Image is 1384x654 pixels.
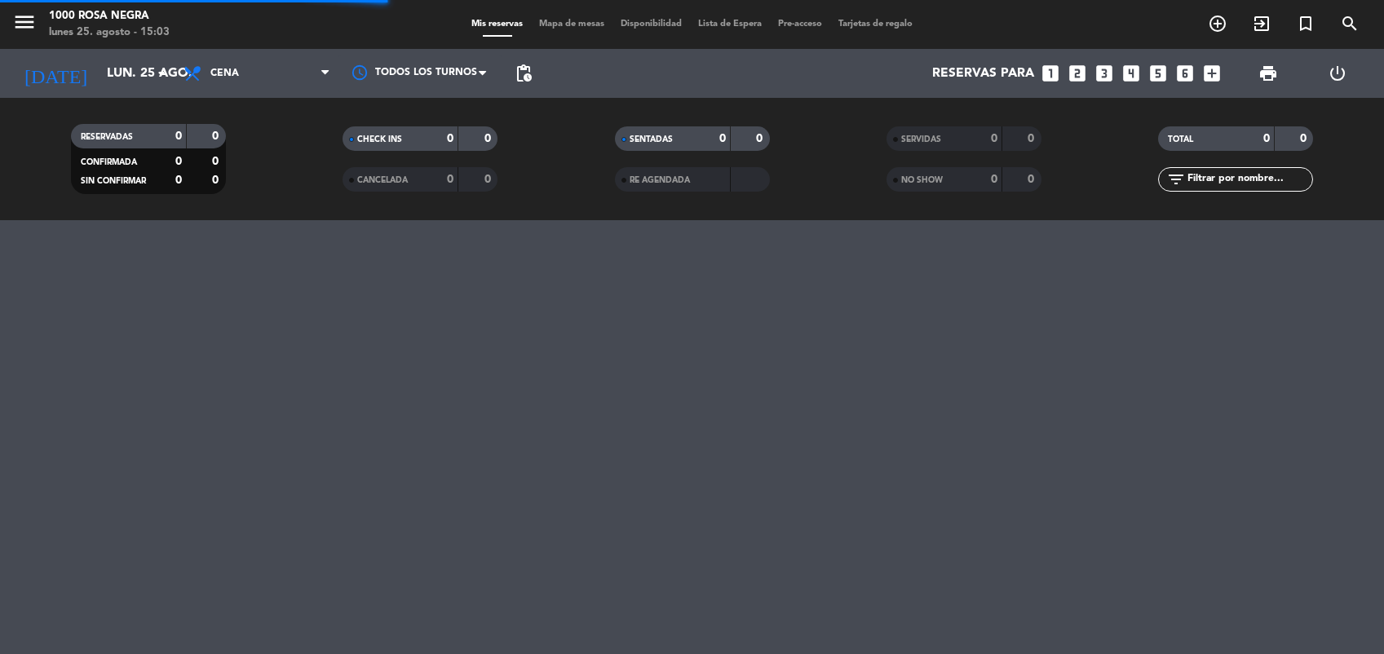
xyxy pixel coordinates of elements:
span: Disponibilidad [612,20,690,29]
span: SERVIDAS [901,135,941,144]
span: SENTADAS [630,135,673,144]
strong: 0 [447,174,453,185]
strong: 0 [1263,133,1270,144]
strong: 0 [756,133,766,144]
i: looks_one [1040,63,1061,84]
i: looks_two [1067,63,1088,84]
strong: 0 [175,156,182,167]
strong: 0 [1028,174,1037,185]
i: filter_list [1166,170,1186,189]
span: Cena [210,68,239,79]
i: search [1340,14,1360,33]
strong: 0 [991,133,997,144]
span: TOTAL [1168,135,1193,144]
span: CHECK INS [357,135,402,144]
i: add_circle_outline [1208,14,1227,33]
i: looks_5 [1147,63,1169,84]
span: CANCELADA [357,176,408,184]
div: LOG OUT [1303,49,1372,98]
span: CONFIRMADA [81,158,137,166]
i: [DATE] [12,55,99,91]
strong: 0 [484,174,494,185]
span: RE AGENDADA [630,176,690,184]
strong: 0 [175,130,182,142]
span: Reservas para [932,66,1034,82]
span: NO SHOW [901,176,943,184]
strong: 0 [1028,133,1037,144]
strong: 0 [212,175,222,186]
strong: 0 [175,175,182,186]
span: Tarjetas de regalo [830,20,921,29]
i: arrow_drop_down [152,64,171,83]
strong: 0 [1300,133,1310,144]
span: print [1258,64,1278,83]
strong: 0 [212,130,222,142]
i: add_box [1201,63,1223,84]
span: SIN CONFIRMAR [81,177,146,185]
i: looks_6 [1174,63,1196,84]
strong: 0 [484,133,494,144]
div: 1000 Rosa Negra [49,8,170,24]
i: menu [12,10,37,34]
span: Lista de Espera [690,20,770,29]
input: Filtrar por nombre... [1186,170,1312,188]
span: Mapa de mesas [531,20,612,29]
span: RESERVADAS [81,133,133,141]
span: Mis reservas [463,20,531,29]
strong: 0 [447,133,453,144]
i: power_settings_new [1328,64,1347,83]
div: lunes 25. agosto - 15:03 [49,24,170,41]
i: looks_4 [1121,63,1142,84]
button: menu [12,10,37,40]
strong: 0 [719,133,726,144]
span: Pre-acceso [770,20,830,29]
span: pending_actions [514,64,533,83]
i: turned_in_not [1296,14,1315,33]
i: looks_3 [1094,63,1115,84]
strong: 0 [212,156,222,167]
strong: 0 [991,174,997,185]
i: exit_to_app [1252,14,1271,33]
